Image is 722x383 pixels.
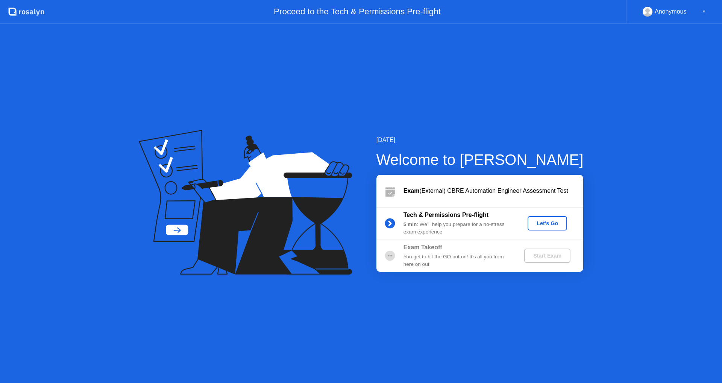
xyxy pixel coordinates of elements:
div: : We’ll help you prepare for a no-stress exam experience [403,221,512,236]
b: Tech & Permissions Pre-flight [403,212,488,218]
button: Let's Go [528,216,567,230]
div: ▼ [702,7,706,17]
button: Start Exam [524,249,570,263]
div: (External) CBRE Automation Engineer Assessment Test [403,186,583,195]
div: [DATE] [376,136,584,145]
div: Welcome to [PERSON_NAME] [376,148,584,171]
div: Let's Go [531,220,564,226]
b: Exam [403,188,420,194]
div: Anonymous [655,7,687,17]
b: Exam Takeoff [403,244,442,250]
div: Start Exam [527,253,567,259]
b: 5 min [403,221,417,227]
div: You get to hit the GO button! It’s all you from here on out [403,253,512,269]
